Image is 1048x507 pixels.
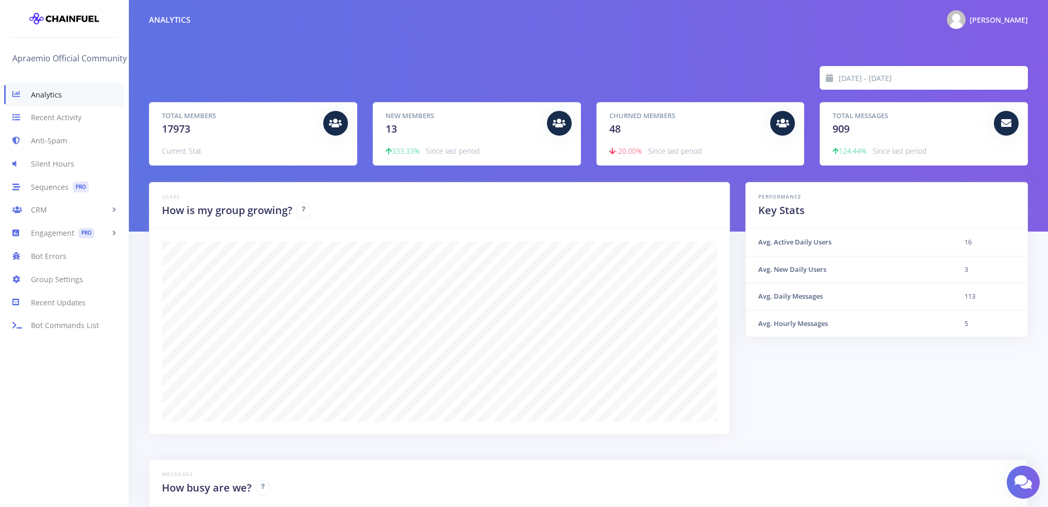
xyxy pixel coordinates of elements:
[162,480,252,496] h2: How busy are we?
[758,203,1015,218] h2: Key Stats
[833,122,850,136] span: 909
[970,15,1028,25] span: [PERSON_NAME]
[952,229,1027,256] td: 16
[746,229,953,256] th: Avg. Active Daily Users
[162,146,202,156] span: Current Stat
[833,111,986,121] h5: Total Messages
[426,146,479,156] span: Since last period
[609,122,621,136] span: 48
[746,310,953,337] th: Avg. Hourly Messages
[746,256,953,283] th: Avg. New Daily Users
[952,283,1027,310] td: 113
[78,228,94,239] span: PRO
[952,310,1027,337] td: 5
[609,111,763,121] h5: Churned Members
[746,283,953,310] th: Avg. Daily Messages
[609,146,642,156] span: -20.00%
[4,83,124,106] a: Analytics
[162,470,1015,478] h6: Messages
[648,146,702,156] span: Since last period
[162,111,315,121] h5: Total Members
[73,182,89,192] span: PRO
[939,8,1028,31] a: @ny4rlathotep Photo [PERSON_NAME]
[873,146,926,156] span: Since last period
[162,203,292,218] h2: How is my group growing?
[833,146,867,156] span: 124.44%
[386,146,420,156] span: 333.33%
[386,122,397,136] span: 13
[149,14,190,26] div: Analytics
[947,10,966,29] img: @ny4rlathotep Photo
[758,193,1015,201] h6: Performance
[162,122,190,136] span: 17973
[12,50,133,67] a: Apraemio Official Community
[162,193,717,201] h6: Users
[952,256,1027,283] td: 3
[386,111,539,121] h5: New Members
[29,8,99,29] img: chainfuel-logo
